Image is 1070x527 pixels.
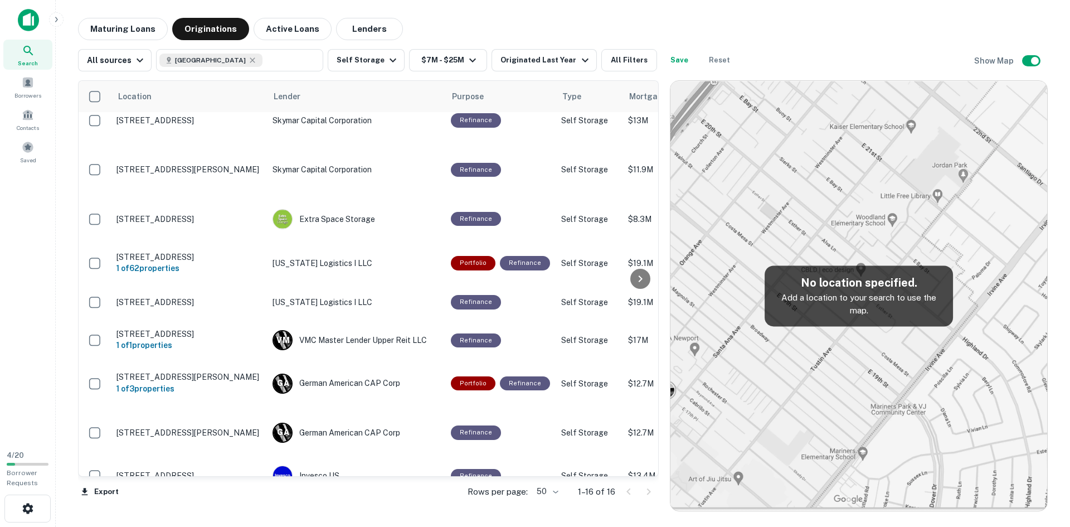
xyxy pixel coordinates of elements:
span: Borrower Requests [7,469,38,487]
button: Originations [172,18,249,40]
div: This loan purpose was for refinancing [451,426,501,439]
th: Purpose [445,81,556,112]
h6: Show Map [974,55,1015,67]
span: Type [562,90,581,103]
p: [STREET_ADDRESS][PERSON_NAME] [116,372,261,382]
div: German American CAP Corp [273,374,440,394]
p: [STREET_ADDRESS] [116,329,261,339]
p: [STREET_ADDRESS] [116,297,261,307]
button: $7M - $25M [409,49,487,71]
button: Active Loans [254,18,332,40]
div: This loan purpose was for refinancing [451,469,501,483]
p: $19.1M [628,257,740,269]
div: This loan purpose was for refinancing [451,212,501,226]
span: Search [18,59,38,67]
div: This loan purpose was for refinancing [451,163,501,177]
p: [STREET_ADDRESS][PERSON_NAME] [116,428,261,438]
p: [STREET_ADDRESS] [116,252,261,262]
p: Self Storage [561,163,617,176]
div: Originated Last Year [500,54,591,67]
p: $19.1M [628,296,740,308]
div: VMC Master Lender Upper Reit LLC [273,330,440,350]
p: Self Storage [561,257,617,269]
span: 4 / 20 [7,451,24,460]
span: Lender [274,90,300,103]
p: $8.3M [628,213,740,225]
p: Self Storage [561,296,617,308]
span: Purpose [452,90,498,103]
p: [STREET_ADDRESS][PERSON_NAME] [116,165,261,175]
p: $11.9M [628,163,740,176]
a: Saved [3,137,52,167]
p: Skymar Capital Corporation [273,114,440,127]
button: Export [78,484,121,500]
h6: 1 of 1 properties [116,339,261,351]
a: Borrowers [3,72,52,102]
p: G A [277,378,289,389]
div: 50 [532,484,560,500]
button: Originated Last Year [492,49,596,71]
p: Self Storage [561,213,617,225]
img: picture [273,466,292,485]
div: Invesco US [273,466,440,486]
th: Location [111,81,267,112]
p: [STREET_ADDRESS] [116,214,261,224]
iframe: Chat Widget [1014,438,1070,491]
th: Lender [267,81,445,112]
button: Lenders [336,18,403,40]
img: capitalize-icon.png [18,9,39,31]
p: [US_STATE] Logistics I LLC [273,296,440,308]
th: Mortgage Amount [622,81,745,112]
p: Skymar Capital Corporation [273,163,440,176]
span: Contacts [17,123,39,132]
p: $12.7M [628,427,740,439]
h6: 1 of 3 properties [116,383,261,395]
button: Save your search to get updates of matches that match your search criteria. [662,49,697,71]
div: German American CAP Corp [273,423,440,443]
span: Saved [20,156,36,165]
h6: 1 of 62 properties [116,262,261,274]
p: [STREET_ADDRESS] [116,115,261,125]
div: This is a portfolio loan with 62 properties [451,256,495,270]
p: V M [276,335,289,346]
button: Reset [702,49,737,71]
div: This loan purpose was for refinancing [451,333,501,347]
div: This loan purpose was for refinancing [451,113,501,127]
p: Self Storage [561,378,617,390]
span: [GEOGRAPHIC_DATA] [175,55,246,65]
p: $13M [628,114,740,127]
p: G A [277,427,289,438]
p: 1–16 of 16 [578,485,615,499]
a: Search [3,40,52,70]
p: $13.4M [628,470,740,482]
p: Self Storage [561,114,617,127]
div: All sources [87,54,147,67]
button: All Filters [601,49,657,71]
span: Borrowers [14,91,41,100]
button: Maturing Loans [78,18,168,40]
p: [STREET_ADDRESS] [116,471,261,481]
th: Type [556,81,622,112]
p: [US_STATE] Logistics I LLC [273,257,440,269]
p: Self Storage [561,334,617,346]
img: map-placeholder.webp [670,81,1047,511]
button: Self Storage [328,49,405,71]
span: Location [118,90,166,103]
a: Contacts [3,104,52,134]
div: This loan purpose was for refinancing [500,376,550,390]
p: $17M [628,334,740,346]
p: Rows per page: [468,485,528,499]
img: picture [273,210,292,229]
div: This loan purpose was for refinancing [500,256,550,270]
p: Add a location to your search to use the map. [774,291,944,317]
p: $12.7M [628,378,740,390]
h5: No location specified. [774,274,944,291]
div: This loan purpose was for refinancing [451,295,501,309]
div: Extra Space Storage [273,209,440,229]
div: This is a portfolio loan with 3 properties [451,376,495,390]
p: Self Storage [561,470,617,482]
